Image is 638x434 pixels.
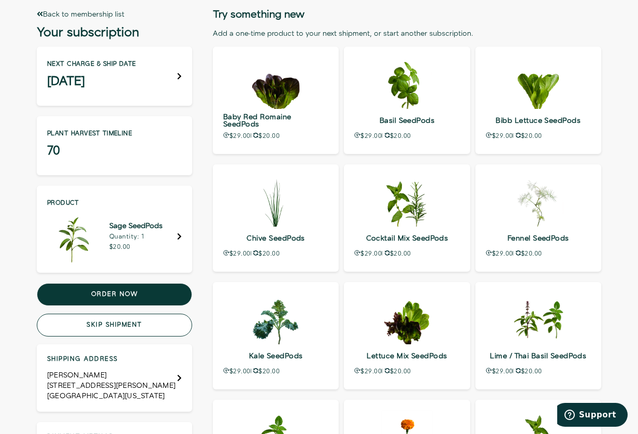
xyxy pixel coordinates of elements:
p: Fennel SeedPods [486,231,591,246]
div: [STREET_ADDRESS][PERSON_NAME] [47,381,176,391]
img: chive-seedpods-2 [250,175,302,227]
p: Lime / Thai Basil SeedPods [486,348,591,363]
div: Add a one-time product to your next shipment, or start another subscription. [213,29,601,39]
p: Next charge & ship date [47,61,136,67]
img: baby-red-romaine-seedpods-1 [250,57,302,109]
img: lettuce-mix-seedpods [381,292,433,344]
p: Chive SeedPods [223,231,328,246]
iframe: Opens a widget where you can find more information [557,403,628,429]
p: $29.00 $20.00 [223,132,328,139]
div: Shipping address [37,344,192,412]
a: Back to membership list [37,9,124,20]
h3: [DATE] [47,76,136,87]
p: $29.00 $20.00 [486,132,591,139]
p: $29.00 $20.00 [486,368,591,375]
div: Next charge & ship date [DATE] [37,47,192,106]
p: $29.00 $20.00 [354,250,459,257]
img: Sage SeedPods [47,211,99,262]
div: [GEOGRAPHIC_DATA][US_STATE] [47,391,176,401]
h4: Shipping address [47,355,176,364]
div: Edit Product [37,186,192,273]
button: Order now [37,283,192,306]
p: Baby Red Romaine SeedPods [223,113,328,128]
p: Lettuce Mix SeedPods [354,348,459,363]
img: basil-seedpods-2 [381,57,433,109]
p: $29.00 $20.00 [354,132,459,139]
img: herb-combo-seedpods [512,292,564,344]
p: $29.00 $20.00 [486,250,591,257]
p: Basil SeedPods [354,113,459,128]
div: [PERSON_NAME] [47,370,176,381]
img: cocktail-mix-seedpods [381,175,433,227]
p: Bibb Lettuce SeedPods [486,113,591,128]
p: Product [47,200,182,206]
p: Quantity: 1 [109,234,163,240]
img: fennel-seedpods-2 [512,175,564,227]
h3: Your subscription [37,27,192,38]
p: Cocktail Mix SeedPods [354,231,459,246]
img: bibb-lettuce-seedpods-2 [512,57,564,109]
h2: Try something new [213,9,601,20]
p: $29.00 $20.00 [354,368,459,375]
img: kale-seedpods [250,292,302,344]
p: $29.00 $20.00 [223,250,328,257]
h5: Sage SeedPods [109,222,163,230]
p: $20.00 [109,244,163,250]
button: Skip shipment [37,314,192,337]
p: $29.00 $20.00 [223,368,328,375]
p: Kale SeedPods [223,348,328,363]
